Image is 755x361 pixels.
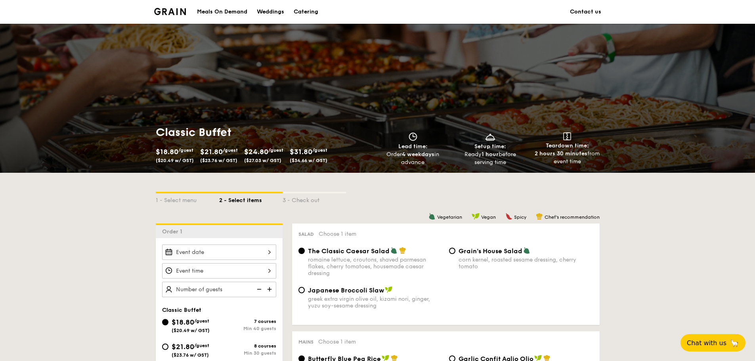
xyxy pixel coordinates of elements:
span: ($23.76 w/ GST) [200,158,237,163]
span: Mains [298,339,313,345]
span: 🦙 [730,338,739,348]
span: Chat with us [687,339,726,347]
div: Min 30 guests [219,350,276,356]
div: 2 - Select items [219,193,283,204]
span: Japanese Broccoli Slaw [308,287,384,294]
span: $21.80 [172,342,194,351]
div: 7 courses [219,319,276,324]
span: Teardown time: [546,142,589,149]
span: Vegetarian [437,214,462,220]
span: /guest [312,147,327,153]
span: Setup time: [474,143,506,150]
span: Order 1 [162,228,185,235]
img: icon-add.58712e84.svg [264,282,276,297]
a: Logotype [154,8,186,15]
input: The Classic Caesar Saladromaine lettuce, croutons, shaved parmesan flakes, cherry tomatoes, house... [298,248,305,254]
span: $31.80 [290,147,312,156]
span: Choose 1 item [318,338,356,345]
span: Salad [298,231,314,237]
button: Chat with us🦙 [680,334,745,351]
span: Grain's House Salad [459,247,522,255]
span: ($34.66 w/ GST) [290,158,327,163]
span: The Classic Caesar Salad [308,247,390,255]
img: icon-vegetarian.fe4039eb.svg [428,213,436,220]
img: icon-teardown.65201eee.svg [563,132,571,140]
div: romaine lettuce, croutons, shaved parmesan flakes, cherry tomatoes, housemade caesar dressing [308,256,443,277]
div: Order in advance [378,151,449,166]
img: icon-spicy.37a8142b.svg [505,213,512,220]
span: ($20.49 w/ GST) [172,328,210,333]
input: $21.80/guest($23.76 w/ GST)8 coursesMin 30 guests [162,344,168,350]
input: Event time [162,263,276,279]
img: icon-chef-hat.a58ddaea.svg [536,213,543,220]
input: Japanese Broccoli Slawgreek extra virgin olive oil, kizami nori, ginger, yuzu soy-sesame dressing [298,287,305,293]
div: 3 - Check out [283,193,346,204]
img: icon-vegetarian.fe4039eb.svg [390,247,398,254]
div: corn kernel, roasted sesame dressing, cherry tomato [459,256,593,270]
img: icon-reduce.1d2dbef1.svg [252,282,264,297]
span: Choose 1 item [319,231,356,237]
div: Ready before serving time [455,151,526,166]
span: Vegan [481,214,496,220]
img: icon-dish.430c3a2e.svg [484,132,496,141]
div: Min 40 guests [219,326,276,331]
span: $24.80 [244,147,268,156]
input: Grain's House Saladcorn kernel, roasted sesame dressing, cherry tomato [449,248,455,254]
strong: 2 hours 30 minutes [535,150,587,157]
span: ($20.49 w/ GST) [156,158,194,163]
span: /guest [223,147,238,153]
span: Spicy [514,214,526,220]
span: Lead time: [398,143,428,150]
span: /guest [178,147,193,153]
span: /guest [194,318,209,324]
span: /guest [194,343,209,348]
div: 1 - Select menu [156,193,219,204]
span: $18.80 [172,318,194,327]
img: icon-vegan.f8ff3823.svg [385,286,393,293]
strong: 4 weekdays [402,151,434,158]
span: /guest [268,147,283,153]
img: icon-clock.2db775ea.svg [407,132,419,141]
img: Grain [154,8,186,15]
h1: Classic Buffet [156,125,375,139]
input: Number of guests [162,282,276,297]
input: Event date [162,244,276,260]
input: $18.80/guest($20.49 w/ GST)7 coursesMin 40 guests [162,319,168,325]
span: $21.80 [200,147,223,156]
span: $18.80 [156,147,178,156]
strong: 1 hour [482,151,499,158]
img: icon-vegetarian.fe4039eb.svg [523,247,530,254]
span: ($27.03 w/ GST) [244,158,281,163]
span: Classic Buffet [162,307,201,313]
img: icon-vegan.f8ff3823.svg [472,213,480,220]
img: icon-chef-hat.a58ddaea.svg [399,247,406,254]
span: Chef's recommendation [545,214,600,220]
span: ($23.76 w/ GST) [172,352,209,358]
div: 8 courses [219,343,276,349]
div: from event time [532,150,603,166]
div: greek extra virgin olive oil, kizami nori, ginger, yuzu soy-sesame dressing [308,296,443,309]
